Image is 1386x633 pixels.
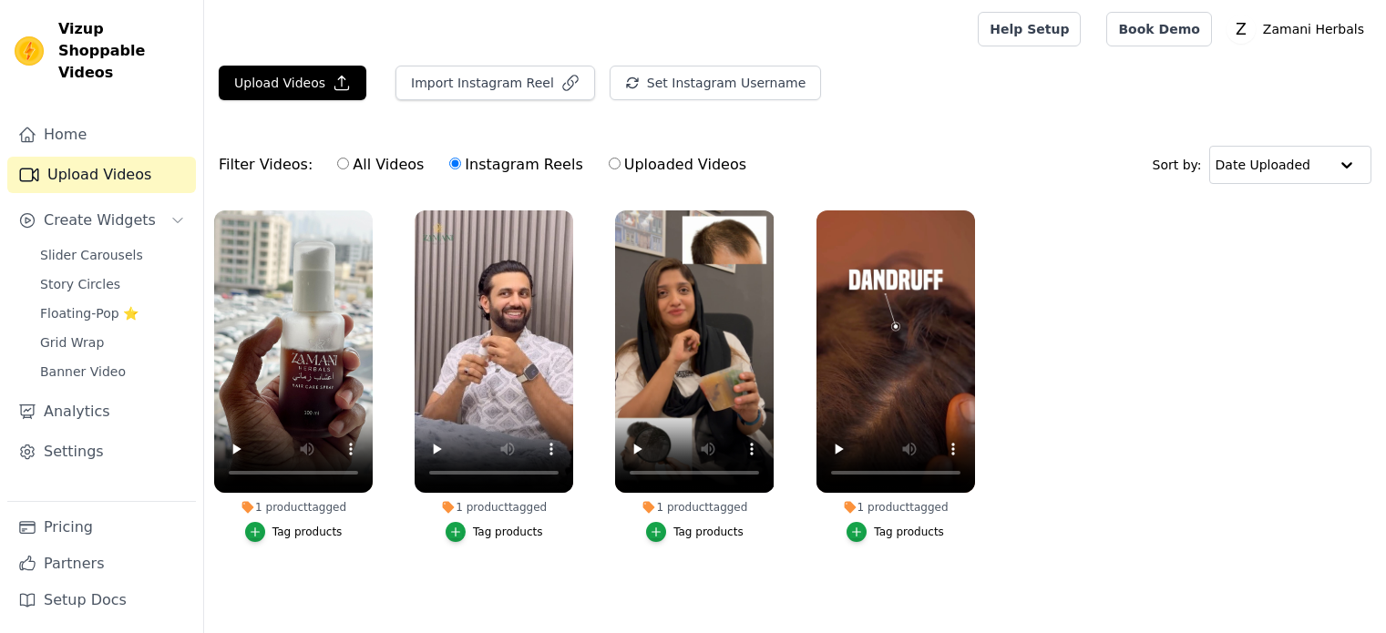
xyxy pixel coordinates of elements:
a: Story Circles [29,271,196,297]
span: Grid Wrap [40,333,104,352]
label: Uploaded Videos [608,153,747,177]
span: Create Widgets [44,209,156,231]
label: Instagram Reels [448,153,583,177]
label: All Videos [336,153,425,177]
p: Zamani Herbals [1256,13,1371,46]
div: 1 product tagged [615,500,774,515]
a: Partners [7,546,196,582]
div: 1 product tagged [816,500,975,515]
span: Banner Video [40,362,126,381]
a: Pricing [7,509,196,546]
a: Settings [7,434,196,470]
a: Setup Docs [7,582,196,618]
div: Tag products [673,525,744,539]
img: Vizup [15,36,44,66]
button: Tag products [245,522,343,542]
a: Slider Carousels [29,242,196,268]
div: Tag products [272,525,343,539]
a: Grid Wrap [29,330,196,355]
button: Create Widgets [7,202,196,239]
div: Tag products [874,525,944,539]
button: Tag products [646,522,744,542]
a: Floating-Pop ⭐ [29,301,196,326]
a: Help Setup [978,12,1081,46]
div: Sort by: [1153,146,1372,184]
button: Z Zamani Herbals [1227,13,1371,46]
span: Story Circles [40,275,120,293]
span: Floating-Pop ⭐ [40,304,139,322]
a: Analytics [7,393,196,430]
div: Tag products [473,525,543,539]
text: Z [1236,20,1247,38]
div: 1 product tagged [415,500,573,515]
button: Upload Videos [219,66,366,100]
button: Set Instagram Username [610,66,821,100]
div: Filter Videos: [219,144,756,186]
input: All Videos [337,158,349,169]
span: Slider Carousels [40,246,143,264]
a: Book Demo [1106,12,1211,46]
button: Tag products [847,522,944,542]
div: 1 product tagged [214,500,373,515]
a: Banner Video [29,359,196,384]
a: Upload Videos [7,157,196,193]
button: Import Instagram Reel [395,66,595,100]
input: Uploaded Videos [609,158,621,169]
button: Tag products [446,522,543,542]
input: Instagram Reels [449,158,461,169]
span: Vizup Shoppable Videos [58,18,189,84]
a: Home [7,117,196,153]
